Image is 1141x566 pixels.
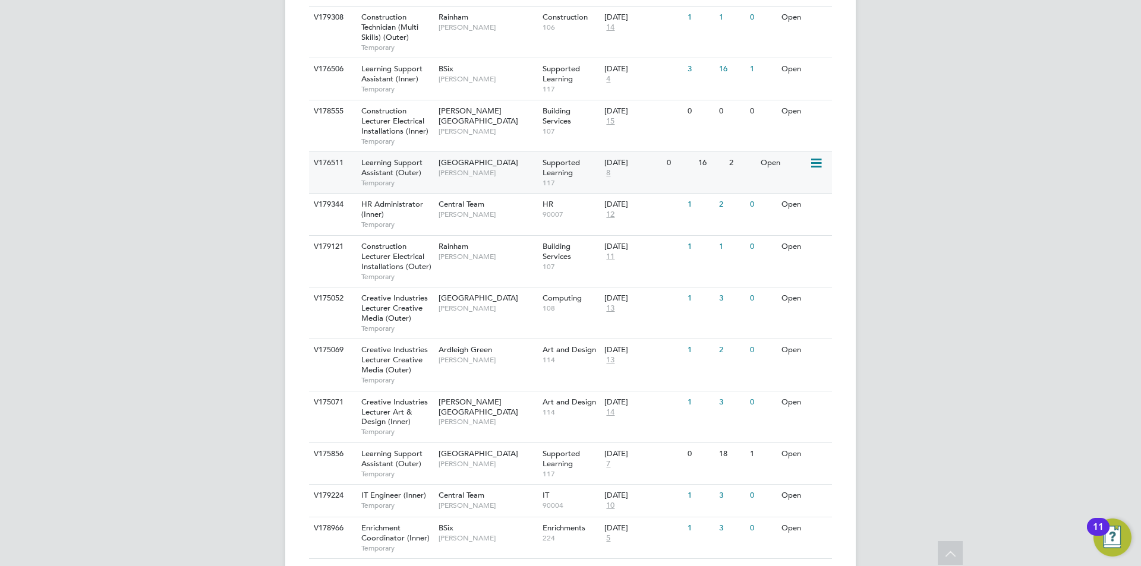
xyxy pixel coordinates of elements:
div: 0 [747,339,778,361]
span: Creative Industries Lecturer Art & Design (Inner) [361,397,428,427]
span: [PERSON_NAME] [439,23,537,32]
span: 15 [604,116,616,127]
span: Temporary [361,324,433,333]
div: Open [778,287,830,309]
span: 114 [543,355,599,365]
div: 1 [716,7,747,29]
div: 0 [747,7,778,29]
div: 3 [716,517,747,539]
span: Creative Industries Lecturer Creative Media (Outer) [361,293,428,323]
span: [GEOGRAPHIC_DATA] [439,448,518,459]
div: 0 [747,517,778,539]
div: 1 [685,485,716,507]
div: V176506 [311,58,352,80]
span: [PERSON_NAME] [439,168,537,178]
span: Art and Design [543,344,596,355]
span: 14 [604,407,616,418]
span: 117 [543,84,599,94]
span: [PERSON_NAME] [439,355,537,365]
div: [DATE] [604,491,682,501]
span: [PERSON_NAME][GEOGRAPHIC_DATA] [439,397,518,417]
span: 5 [604,533,612,543]
div: V175052 [311,287,352,309]
span: Construction Technician (Multi Skills) (Outer) [361,12,418,42]
div: [DATE] [604,106,682,116]
span: HR [543,199,553,209]
span: Temporary [361,543,433,553]
span: [PERSON_NAME] [439,501,537,510]
span: [PERSON_NAME] [439,127,537,136]
div: Open [778,339,830,361]
span: Temporary [361,137,433,146]
span: Supported Learning [543,448,580,469]
span: BSix [439,64,453,74]
span: 117 [543,469,599,479]
div: V179224 [311,485,352,507]
span: Learning Support Assistant (Outer) [361,448,423,469]
div: 0 [685,443,716,465]
div: 1 [685,517,716,539]
span: Rainham [439,12,468,22]
span: IT Engineer (Inner) [361,490,426,500]
span: [GEOGRAPHIC_DATA] [439,293,518,303]
div: 3 [716,391,747,413]
div: Open [778,485,830,507]
div: 16 [695,152,726,174]
div: 1 [716,236,747,258]
span: [PERSON_NAME] [439,459,537,469]
span: Temporary [361,469,433,479]
span: Enrichment Coordinator (Inner) [361,523,430,543]
div: Open [778,391,830,413]
span: 13 [604,355,616,365]
span: Enrichments [543,523,585,533]
div: [DATE] [604,64,682,74]
span: 114 [543,407,599,417]
div: Open [778,236,830,258]
div: Open [778,7,830,29]
div: Open [778,443,830,465]
span: [PERSON_NAME][GEOGRAPHIC_DATA] [439,106,518,126]
div: 2 [726,152,757,174]
span: Creative Industries Lecturer Creative Media (Outer) [361,344,428,375]
span: Supported Learning [543,64,580,84]
div: [DATE] [604,242,682,252]
div: 0 [716,100,747,122]
span: 106 [543,23,599,32]
span: Central Team [439,490,484,500]
span: 11 [604,252,616,262]
span: 14 [604,23,616,33]
div: V178966 [311,517,352,539]
div: Open [778,517,830,539]
div: 1 [685,236,716,258]
span: HR Administrator (Inner) [361,199,423,219]
span: Temporary [361,84,433,94]
span: Temporary [361,375,433,385]
div: V175856 [311,443,352,465]
div: V176511 [311,152,352,174]
span: Supported Learning [543,157,580,178]
div: 0 [685,100,716,122]
span: Temporary [361,178,433,188]
div: [DATE] [604,200,682,210]
div: 1 [685,391,716,413]
span: Construction [543,12,588,22]
span: Construction Lecturer Electrical Installations (Outer) [361,241,431,271]
div: 1 [685,287,716,309]
span: Temporary [361,427,433,437]
div: 2 [716,339,747,361]
div: 16 [716,58,747,80]
div: 3 [685,58,716,80]
div: [DATE] [604,397,682,407]
span: Learning Support Assistant (Outer) [361,157,423,178]
span: Central Team [439,199,484,209]
div: [DATE] [604,158,661,168]
div: [DATE] [604,345,682,355]
div: [DATE] [604,449,682,459]
span: Art and Design [543,397,596,407]
div: Open [778,58,830,80]
span: 224 [543,533,599,543]
div: 0 [664,152,695,174]
span: Building Services [543,106,571,126]
span: BSix [439,523,453,533]
div: 18 [716,443,747,465]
